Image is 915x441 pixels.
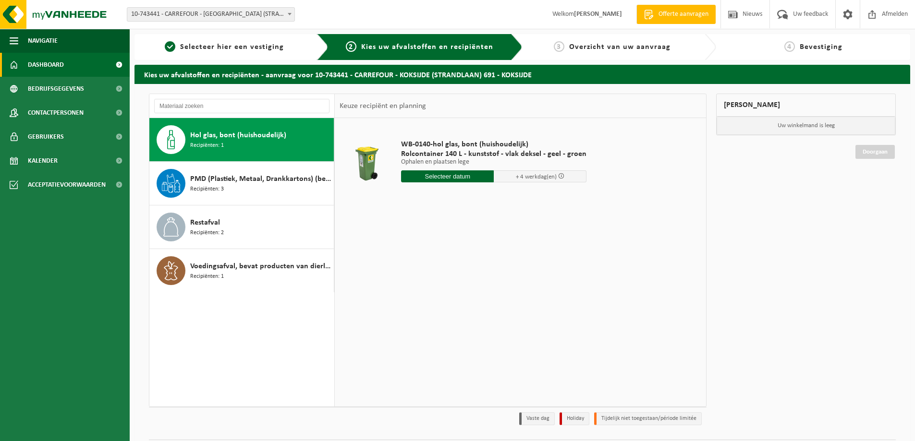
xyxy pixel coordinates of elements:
input: Selecteer datum [401,170,494,182]
input: Materiaal zoeken [154,99,329,113]
li: Holiday [560,412,589,425]
span: Recipiënten: 1 [190,272,224,281]
button: PMD (Plastiek, Metaal, Drankkartons) (bedrijven) Recipiënten: 3 [149,162,334,205]
p: Uw winkelmand is leeg [717,117,895,135]
span: Bevestiging [800,43,842,51]
button: Restafval Recipiënten: 2 [149,205,334,249]
span: 1 [165,41,175,52]
span: Rolcontainer 140 L - kunststof - vlak deksel - geel - groen [401,149,586,159]
h2: Kies uw afvalstoffen en recipiënten - aanvraag voor 10-743441 - CARREFOUR - KOKSIJDE (STRANDLAAN)... [134,65,910,83]
span: 10-743441 - CARREFOUR - KOKSIJDE (STRANDLAAN) 691 - KOKSIJDE [127,7,295,22]
strong: [PERSON_NAME] [574,11,622,18]
span: Overzicht van uw aanvraag [569,43,671,51]
span: Kies uw afvalstoffen en recipiënten [361,43,493,51]
span: Acceptatievoorwaarden [28,173,106,197]
span: 10-743441 - CARREFOUR - KOKSIJDE (STRANDLAAN) 691 - KOKSIJDE [127,8,294,21]
span: 4 [784,41,795,52]
p: Ophalen en plaatsen lege [401,159,586,166]
span: Selecteer hier een vestiging [180,43,284,51]
span: Offerte aanvragen [656,10,711,19]
span: Dashboard [28,53,64,77]
li: Vaste dag [519,412,555,425]
button: Hol glas, bont (huishoudelijk) Recipiënten: 1 [149,118,334,162]
span: + 4 werkdag(en) [516,174,557,180]
button: Voedingsafval, bevat producten van dierlijke oorsprong, gemengde verpakking (exclusief glas), cat... [149,249,334,292]
span: Navigatie [28,29,58,53]
a: 1Selecteer hier een vestiging [139,41,309,53]
span: Hol glas, bont (huishoudelijk) [190,130,286,141]
div: Keuze recipiënt en planning [335,94,431,118]
span: Voedingsafval, bevat producten van dierlijke oorsprong, gemengde verpakking (exclusief glas), cat... [190,261,331,272]
span: Bedrijfsgegevens [28,77,84,101]
span: 2 [346,41,356,52]
span: PMD (Plastiek, Metaal, Drankkartons) (bedrijven) [190,173,331,185]
li: Tijdelijk niet toegestaan/période limitée [594,412,702,425]
span: 3 [554,41,564,52]
span: Recipiënten: 2 [190,228,224,238]
a: Offerte aanvragen [636,5,716,24]
span: Restafval [190,217,220,228]
span: Gebruikers [28,125,64,149]
span: Kalender [28,149,58,173]
span: Contactpersonen [28,101,84,125]
a: Doorgaan [855,145,895,159]
span: Recipiënten: 3 [190,185,224,194]
div: [PERSON_NAME] [716,94,896,117]
span: WB-0140-hol glas, bont (huishoudelijk) [401,140,586,149]
span: Recipiënten: 1 [190,141,224,150]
